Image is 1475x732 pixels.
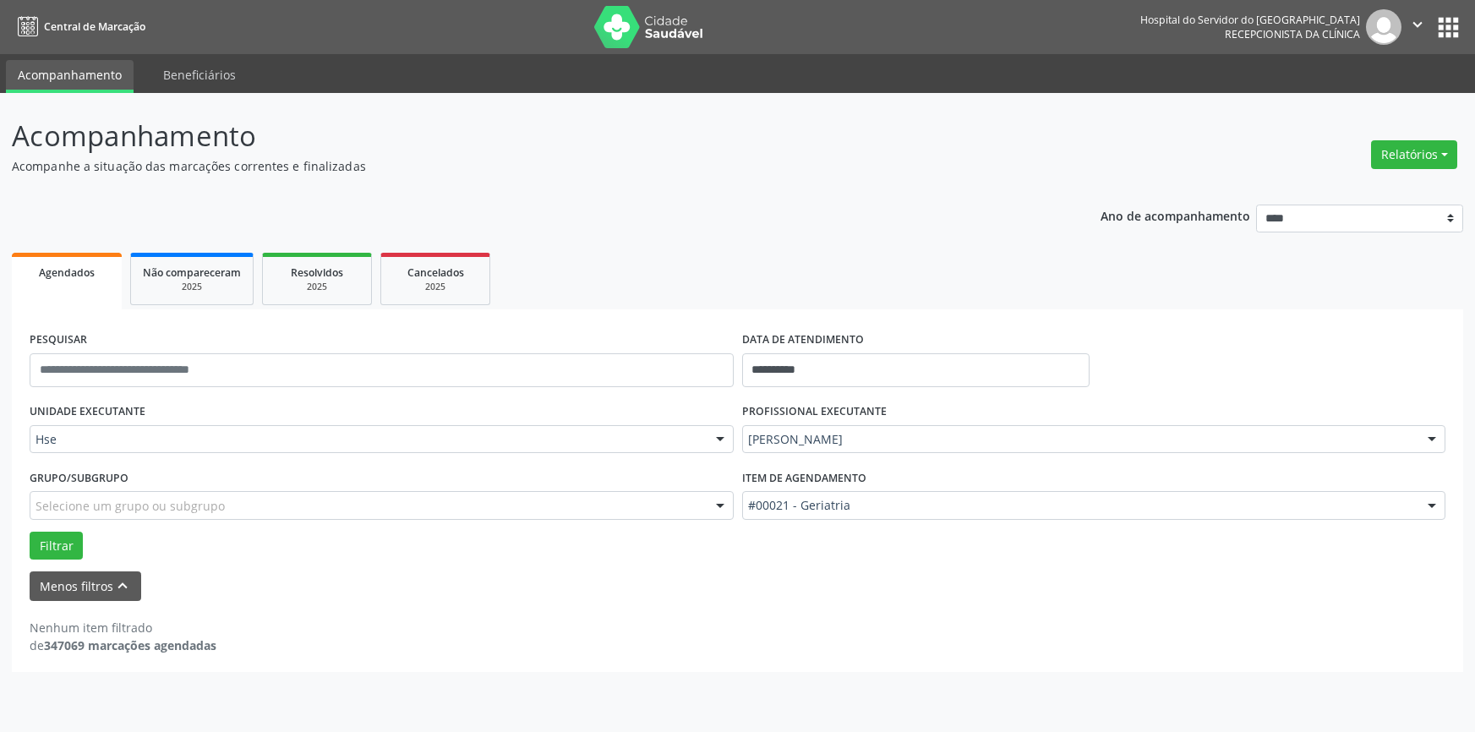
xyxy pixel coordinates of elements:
span: Recepcionista da clínica [1225,27,1360,41]
label: UNIDADE EXECUTANTE [30,399,145,425]
p: Ano de acompanhamento [1101,205,1250,226]
label: Item de agendamento [742,465,866,491]
button: Relatórios [1371,140,1457,169]
button: Filtrar [30,532,83,560]
span: [PERSON_NAME] [748,431,1412,448]
label: Grupo/Subgrupo [30,465,128,491]
button:  [1401,9,1434,45]
p: Acompanhamento [12,115,1028,157]
span: Resolvidos [291,265,343,280]
span: Cancelados [407,265,464,280]
span: Selecione um grupo ou subgrupo [36,497,225,515]
label: PROFISSIONAL EXECUTANTE [742,399,887,425]
div: 2025 [143,281,241,293]
a: Acompanhamento [6,60,134,93]
button: Menos filtroskeyboard_arrow_up [30,571,141,601]
button: apps [1434,13,1463,42]
label: PESQUISAR [30,327,87,353]
i:  [1408,15,1427,34]
div: 2025 [393,281,478,293]
div: Hospital do Servidor do [GEOGRAPHIC_DATA] [1140,13,1360,27]
i: keyboard_arrow_up [113,576,132,595]
span: #00021 - Geriatria [748,497,1412,514]
img: img [1366,9,1401,45]
span: Hse [36,431,699,448]
p: Acompanhe a situação das marcações correntes e finalizadas [12,157,1028,175]
a: Central de Marcação [12,13,145,41]
div: de [30,636,216,654]
span: Não compareceram [143,265,241,280]
label: DATA DE ATENDIMENTO [742,327,864,353]
div: Nenhum item filtrado [30,619,216,636]
div: 2025 [275,281,359,293]
span: Agendados [39,265,95,280]
strong: 347069 marcações agendadas [44,637,216,653]
span: Central de Marcação [44,19,145,34]
a: Beneficiários [151,60,248,90]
